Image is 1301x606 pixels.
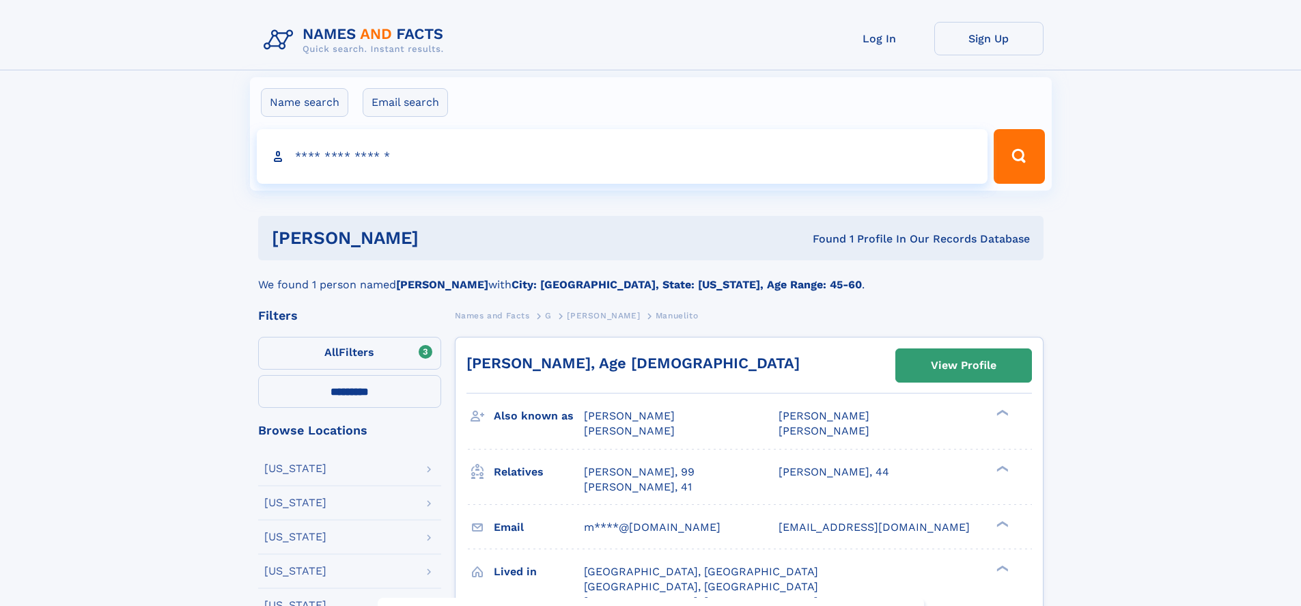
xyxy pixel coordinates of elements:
[779,409,869,422] span: [PERSON_NAME]
[934,22,1044,55] a: Sign Up
[567,307,640,324] a: [PERSON_NAME]
[584,465,695,480] a: [PERSON_NAME], 99
[264,532,326,542] div: [US_STATE]
[584,580,818,593] span: [GEOGRAPHIC_DATA], [GEOGRAPHIC_DATA]
[258,22,455,59] img: Logo Names and Facts
[993,464,1009,473] div: ❯
[512,278,862,291] b: City: [GEOGRAPHIC_DATA], State: [US_STATE], Age Range: 45-60
[584,565,818,578] span: [GEOGRAPHIC_DATA], [GEOGRAPHIC_DATA]
[396,278,488,291] b: [PERSON_NAME]
[825,22,934,55] a: Log In
[656,311,698,320] span: Manuelito
[363,88,448,117] label: Email search
[494,560,584,583] h3: Lived in
[584,409,675,422] span: [PERSON_NAME]
[264,463,326,474] div: [US_STATE]
[779,424,869,437] span: [PERSON_NAME]
[584,424,675,437] span: [PERSON_NAME]
[324,346,339,359] span: All
[494,460,584,484] h3: Relatives
[264,497,326,508] div: [US_STATE]
[258,260,1044,293] div: We found 1 person named with .
[779,521,970,534] span: [EMAIL_ADDRESS][DOMAIN_NAME]
[545,307,552,324] a: G
[615,232,1030,247] div: Found 1 Profile In Our Records Database
[272,230,616,247] h1: [PERSON_NAME]
[545,311,552,320] span: G
[455,307,530,324] a: Names and Facts
[567,311,640,320] span: [PERSON_NAME]
[993,519,1009,528] div: ❯
[264,566,326,577] div: [US_STATE]
[584,480,692,495] a: [PERSON_NAME], 41
[494,516,584,539] h3: Email
[994,129,1044,184] button: Search Button
[993,409,1009,417] div: ❯
[779,465,889,480] a: [PERSON_NAME], 44
[993,564,1009,573] div: ❯
[258,309,441,322] div: Filters
[931,350,996,381] div: View Profile
[258,424,441,437] div: Browse Locations
[258,337,441,370] label: Filters
[896,349,1031,382] a: View Profile
[466,355,800,372] a: [PERSON_NAME], Age [DEMOGRAPHIC_DATA]
[494,404,584,428] h3: Also known as
[261,88,348,117] label: Name search
[257,129,988,184] input: search input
